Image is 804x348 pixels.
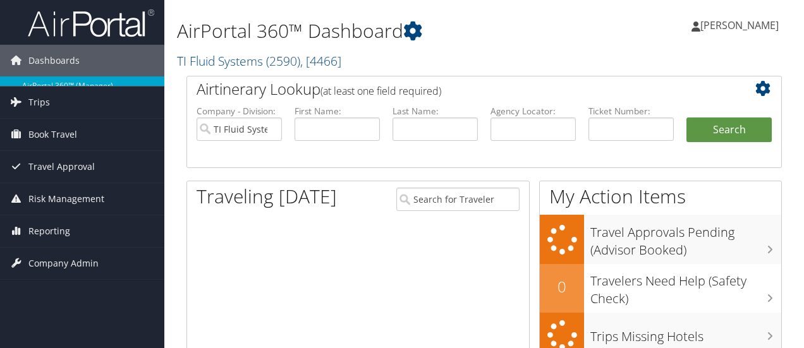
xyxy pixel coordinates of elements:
h1: Traveling [DATE] [197,183,337,210]
span: Reporting [28,215,70,247]
span: Risk Management [28,183,104,215]
span: Trips [28,87,50,118]
label: Last Name: [393,105,478,117]
span: ( 2590 ) [266,52,300,69]
a: [PERSON_NAME] [691,6,791,44]
label: Company - Division: [197,105,282,117]
h3: Travel Approvals Pending (Advisor Booked) [590,217,781,259]
img: airportal-logo.png [28,8,154,38]
h3: Travelers Need Help (Safety Check) [590,266,781,308]
a: 0Travelers Need Help (Safety Check) [540,264,781,313]
h1: My Action Items [540,183,781,210]
span: (at least one field required) [320,84,441,98]
a: Travel Approvals Pending (Advisor Booked) [540,215,781,263]
h1: AirPortal 360™ Dashboard [177,18,587,44]
a: TI Fluid Systems [177,52,341,69]
input: Search for Traveler [396,188,520,211]
label: First Name: [295,105,380,117]
span: , [ 4466 ] [300,52,341,69]
span: Travel Approval [28,151,95,183]
span: Company Admin [28,248,99,279]
label: Agency Locator: [490,105,576,117]
label: Ticket Number: [588,105,674,117]
h2: 0 [540,276,584,297]
span: Dashboards [28,45,80,76]
h3: Trips Missing Hotels [590,321,781,345]
button: Search [686,117,772,143]
h2: Airtinerary Lookup [197,78,722,100]
span: Book Travel [28,119,77,150]
span: [PERSON_NAME] [700,18,779,32]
